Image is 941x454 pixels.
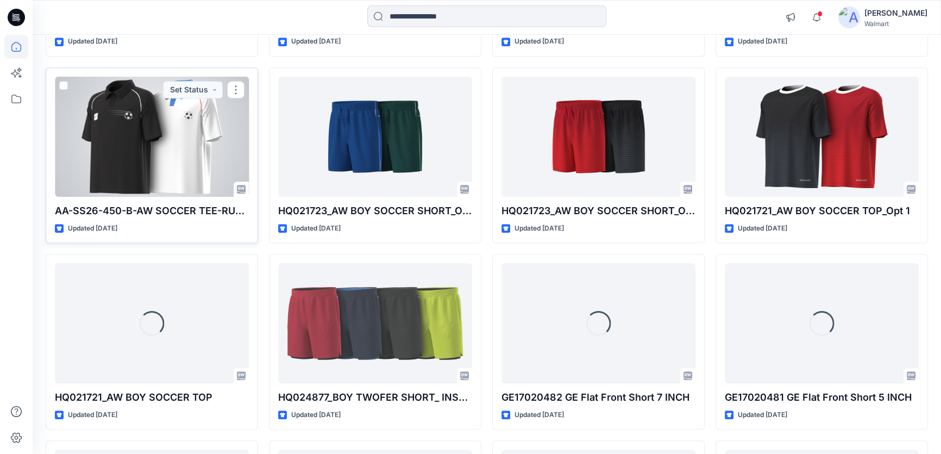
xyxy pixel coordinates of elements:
p: AA-SS26-450-B-AW SOCCER TEE-RUGBY COLLAR [55,203,249,219]
p: GE17020482 GE Flat Front Short 7 INCH [501,390,695,405]
p: HQ021723_AW BOY SOCCER SHORT_Opt2. [278,203,472,219]
a: AA-SS26-450-B-AW SOCCER TEE-RUGBY COLLAR [55,77,249,197]
p: HQ024877_BOY TWOFER SHORT_ INSEAM 5.5inch [278,390,472,405]
a: HQ021723_AW BOY SOCCER SHORT_Opt 1 [501,77,695,197]
a: HQ024877_BOY TWOFER SHORT_ INSEAM 5.5inch [278,263,472,383]
p: Updated [DATE] [291,223,341,234]
p: Updated [DATE] [738,36,787,47]
img: avatar [838,7,860,28]
p: Updated [DATE] [738,223,787,234]
p: HQ021721_AW BOY SOCCER TOP_Opt 1 [725,203,919,219]
p: Updated [DATE] [515,36,564,47]
p: Updated [DATE] [738,409,787,421]
p: HQ021723_AW BOY SOCCER SHORT_Opt 1 [501,203,695,219]
p: Updated [DATE] [515,223,564,234]
a: HQ021723_AW BOY SOCCER SHORT_Opt2. [278,77,472,197]
p: HQ021721_AW BOY SOCCER TOP [55,390,249,405]
div: Walmart [864,20,927,28]
p: Updated [DATE] [68,36,117,47]
p: GE17020481 GE Flat Front Short 5 INCH [725,390,919,405]
p: Updated [DATE] [515,409,564,421]
p: Updated [DATE] [291,409,341,421]
p: Updated [DATE] [291,36,341,47]
p: Updated [DATE] [68,223,117,234]
a: HQ021721_AW BOY SOCCER TOP_Opt 1 [725,77,919,197]
div: [PERSON_NAME] [864,7,927,20]
p: Updated [DATE] [68,409,117,421]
